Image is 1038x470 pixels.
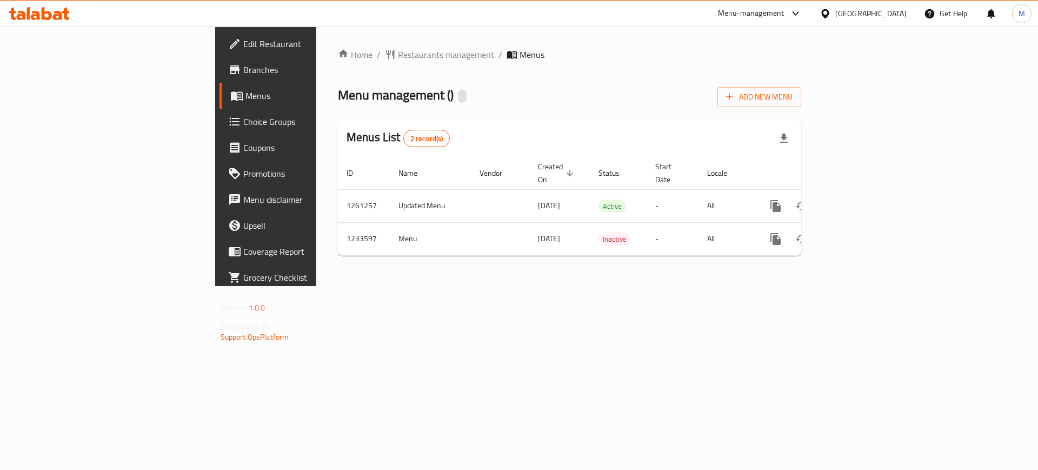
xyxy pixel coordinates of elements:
[398,167,431,180] span: Name
[404,134,450,144] span: 2 record(s)
[245,89,380,102] span: Menus
[219,264,389,290] a: Grocery Checklist
[1019,8,1025,19] span: M
[219,57,389,83] a: Branches
[338,48,801,61] nav: breadcrumb
[219,31,389,57] a: Edit Restaurant
[647,189,698,222] td: -
[598,200,626,213] span: Active
[249,301,265,315] span: 1.0.0
[754,157,875,190] th: Actions
[835,8,907,19] div: [GEOGRAPHIC_DATA]
[243,63,380,76] span: Branches
[538,198,560,213] span: [DATE]
[598,233,631,246] span: Inactive
[390,222,471,255] td: Menu
[243,115,380,128] span: Choice Groups
[347,129,450,147] h2: Menus List
[726,90,793,104] span: Add New Menu
[219,187,389,213] a: Menu disclaimer
[243,167,380,180] span: Promotions
[243,219,380,232] span: Upsell
[219,109,389,135] a: Choice Groups
[221,319,270,333] span: Get support on:
[480,167,516,180] span: Vendor
[398,48,494,61] span: Restaurants management
[243,141,380,154] span: Coupons
[698,189,754,222] td: All
[707,167,741,180] span: Locale
[538,160,577,186] span: Created On
[243,245,380,258] span: Coverage Report
[219,213,389,239] a: Upsell
[219,161,389,187] a: Promotions
[243,271,380,284] span: Grocery Checklist
[520,48,544,61] span: Menus
[789,193,815,219] button: Change Status
[698,222,754,255] td: All
[498,48,502,61] li: /
[347,167,367,180] span: ID
[221,330,289,344] a: Support.OpsPlatform
[718,7,784,20] div: Menu-management
[771,125,797,151] div: Export file
[655,160,686,186] span: Start Date
[338,83,454,107] span: Menu management ( )
[219,135,389,161] a: Coupons
[647,222,698,255] td: -
[243,37,380,50] span: Edit Restaurant
[789,226,815,252] button: Change Status
[390,189,471,222] td: Updated Menu
[598,167,634,180] span: Status
[219,239,389,264] a: Coverage Report
[243,193,380,206] span: Menu disclaimer
[763,193,789,219] button: more
[385,48,494,61] a: Restaurants management
[403,130,450,147] div: Total records count
[763,226,789,252] button: more
[717,87,801,107] button: Add New Menu
[219,83,389,109] a: Menus
[538,231,560,246] span: [DATE]
[221,301,247,315] span: Version:
[338,157,875,256] table: enhanced table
